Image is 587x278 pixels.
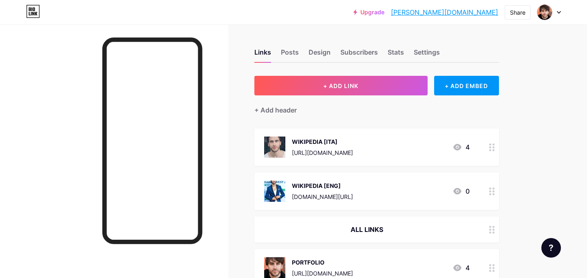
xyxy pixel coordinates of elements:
[292,137,353,146] div: WIKIPEDIA [ITA]
[537,4,552,20] img: simoneborrelli
[264,137,285,158] img: WIKIPEDIA [ITA]
[510,8,525,17] div: Share
[264,225,470,234] div: ALL LINKS
[353,9,384,15] a: Upgrade
[452,186,470,196] div: 0
[281,47,299,62] div: Posts
[309,47,331,62] div: Design
[292,181,353,190] div: WIKIPEDIA [ENG]
[323,82,358,89] span: + ADD LINK
[254,105,297,115] div: + Add header
[391,7,498,17] a: [PERSON_NAME][DOMAIN_NAME]
[452,142,470,152] div: 4
[434,76,499,95] div: + ADD EMBED
[340,47,378,62] div: Subscribers
[388,47,404,62] div: Stats
[292,258,353,267] div: PORTFOLIO
[414,47,440,62] div: Settings
[292,148,353,157] div: [URL][DOMAIN_NAME]
[264,181,285,202] img: WIKIPEDIA [ENG]
[254,76,428,95] button: + ADD LINK
[254,47,271,62] div: Links
[292,269,353,278] div: [URL][DOMAIN_NAME]
[452,263,470,273] div: 4
[292,192,353,201] div: [DOMAIN_NAME][URL]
